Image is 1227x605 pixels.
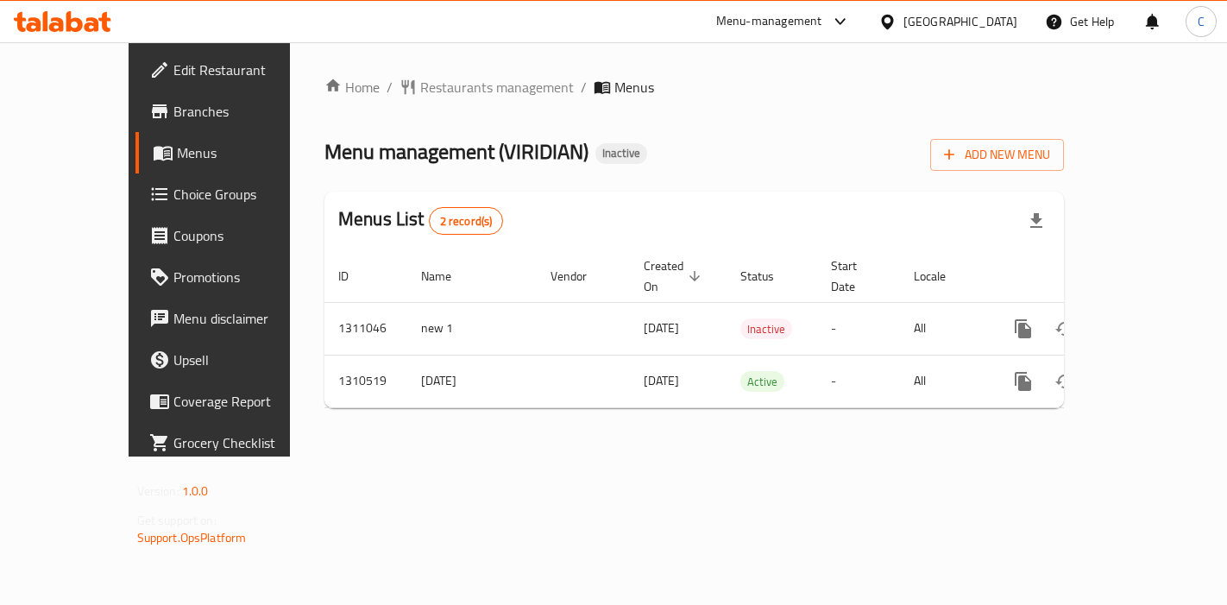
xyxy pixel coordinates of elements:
div: Menu-management [716,11,822,32]
a: Coverage Report [135,381,333,422]
td: - [817,355,900,407]
a: Choice Groups [135,173,333,215]
button: more [1003,361,1044,402]
span: 2 record(s) [430,213,503,230]
span: Grocery Checklist [173,432,319,453]
span: Created On [644,255,706,297]
td: new 1 [407,302,537,355]
span: Name [421,266,474,287]
span: Edit Restaurant [173,60,319,80]
li: / [581,77,587,98]
span: Restaurants management [420,77,574,98]
td: - [817,302,900,355]
div: Inactive [595,143,647,164]
a: Upsell [135,339,333,381]
span: Inactive [595,146,647,161]
button: Change Status [1044,361,1085,402]
span: ID [338,266,371,287]
a: Branches [135,91,333,132]
a: Edit Restaurant [135,49,333,91]
a: Coupons [135,215,333,256]
div: Export file [1016,200,1057,242]
span: Get support on: [137,509,217,532]
span: Inactive [740,319,792,339]
button: Change Status [1044,308,1085,350]
span: Menus [614,77,654,98]
a: Support.OpsPlatform [137,526,247,549]
h2: Menus List [338,206,503,235]
a: Menu disclaimer [135,298,333,339]
th: Actions [989,250,1182,303]
a: Home [324,77,380,98]
td: 1311046 [324,302,407,355]
button: more [1003,308,1044,350]
span: Status [740,266,796,287]
span: Add New Menu [944,144,1050,166]
td: All [900,302,989,355]
td: All [900,355,989,407]
span: Choice Groups [173,184,319,205]
table: enhanced table [324,250,1182,408]
span: Menu management ( VIRIDIAN ) [324,132,588,171]
span: [DATE] [644,369,679,392]
span: Coupons [173,225,319,246]
a: Restaurants management [400,77,574,98]
div: Active [740,371,784,392]
span: [DATE] [644,317,679,339]
div: [GEOGRAPHIC_DATA] [903,12,1017,31]
div: Total records count [429,207,504,235]
span: Coverage Report [173,391,319,412]
a: Grocery Checklist [135,422,333,463]
span: Menu disclaimer [173,308,319,329]
li: / [387,77,393,98]
span: Promotions [173,267,319,287]
td: 1310519 [324,355,407,407]
nav: breadcrumb [324,77,1064,98]
span: Upsell [173,350,319,370]
a: Promotions [135,256,333,298]
a: Menus [135,132,333,173]
span: Menus [177,142,319,163]
span: Start Date [831,255,879,297]
td: [DATE] [407,355,537,407]
span: 1.0.0 [182,480,209,502]
span: C [1198,12,1205,31]
button: Add New Menu [930,139,1064,171]
div: Inactive [740,318,792,339]
span: Active [740,372,784,392]
span: Branches [173,101,319,122]
span: Vendor [551,266,609,287]
span: Version: [137,480,179,502]
span: Locale [914,266,968,287]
